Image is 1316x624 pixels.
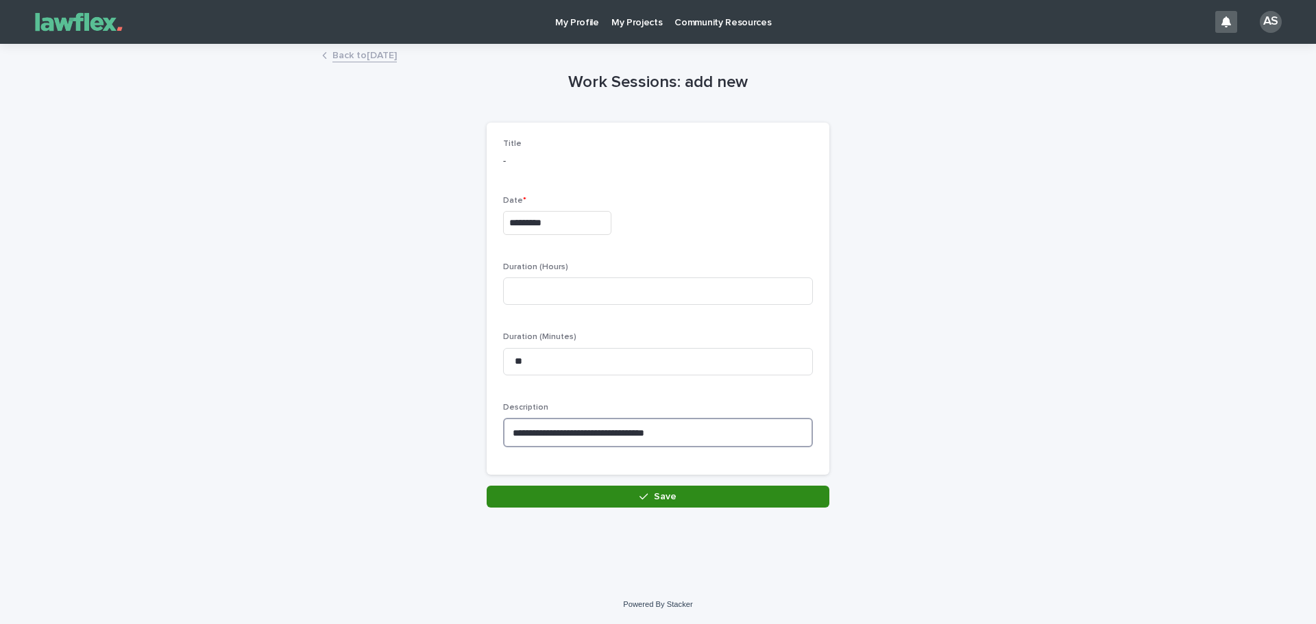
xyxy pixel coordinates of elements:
span: Title [503,140,522,148]
p: - [503,154,813,169]
span: Date [503,197,526,205]
h1: Work Sessions: add new [487,73,829,92]
a: Powered By Stacker [623,600,692,608]
div: AS [1260,11,1282,33]
span: Description [503,403,548,412]
img: Gnvw4qrBSHOAfo8VMhG6 [27,8,130,36]
a: Back to[DATE] [332,47,397,62]
button: Save [487,486,829,508]
span: Save [654,492,677,501]
span: Duration (Minutes) [503,333,576,341]
span: Duration (Hours) [503,263,568,271]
